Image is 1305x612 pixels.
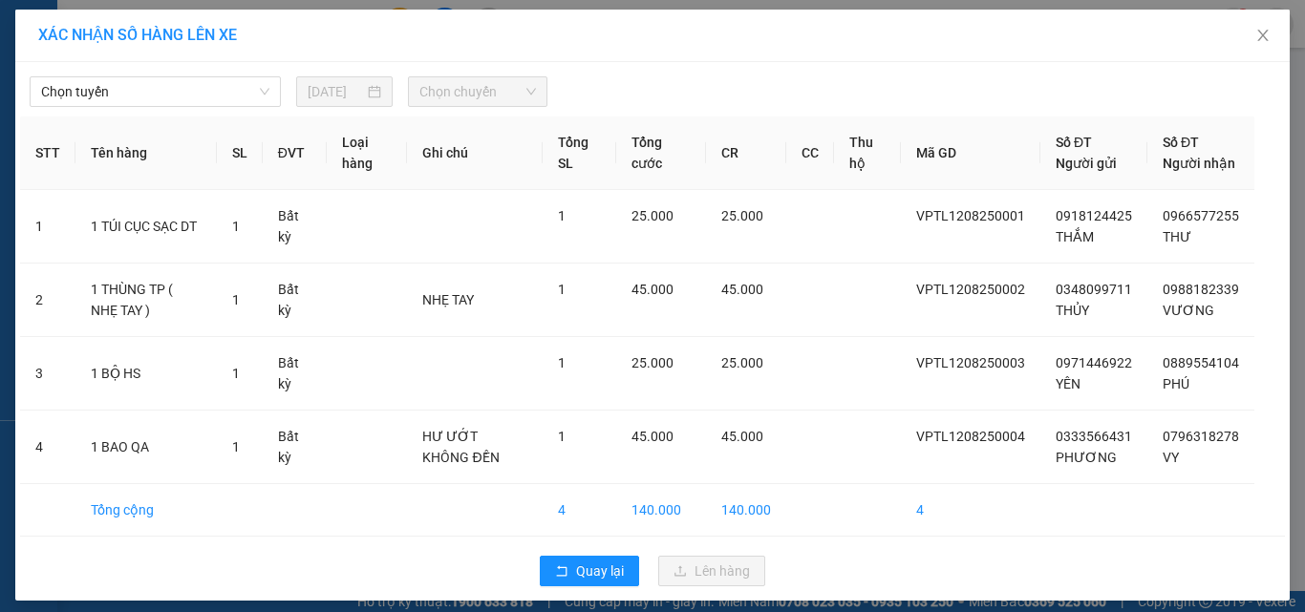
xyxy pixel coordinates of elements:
td: Tổng cộng [75,484,217,537]
span: 0796318278 [1163,429,1239,444]
span: ----------------------------------------- [52,103,234,118]
span: 45.000 [721,282,763,297]
td: Bất kỳ [263,190,327,264]
td: 1 TÚI CỤC SẠC DT [75,190,217,264]
td: 2 [20,264,75,337]
td: Bất kỳ [263,337,327,411]
span: 1 [558,208,566,223]
span: 45.000 [631,282,674,297]
span: Số ĐT [1056,135,1092,150]
span: VPTL1208250002 [916,282,1025,297]
span: VƯƠNG [1163,303,1214,318]
td: Bất kỳ [263,411,327,484]
th: CC [786,116,834,190]
span: [PERSON_NAME]: [6,123,199,135]
span: THƯ [1163,229,1191,244]
span: XÁC NHẬN SỐ HÀNG LÊN XE [38,26,237,44]
span: 08:26:41 [DATE] [42,138,117,150]
span: 45.000 [721,429,763,444]
span: 0971446922 [1056,355,1132,370]
span: THẮM [1056,229,1094,244]
td: 4 [901,484,1040,537]
span: Chọn chuyến [419,77,537,106]
td: 1 BAO QA [75,411,217,484]
button: uploadLên hàng [658,556,765,586]
span: rollback [555,564,568,580]
td: 1 [20,190,75,264]
th: Tổng cước [616,116,706,190]
th: STT [20,116,75,190]
button: Close [1236,10,1290,63]
span: 1 [232,439,240,454]
td: 140.000 [706,484,786,537]
span: close [1255,28,1271,43]
th: Ghi chú [407,116,543,190]
td: Bất kỳ [263,264,327,337]
th: Tên hàng [75,116,217,190]
img: logo [7,11,92,95]
span: 1 [558,355,566,370]
span: VPTL1208250003 [916,355,1025,370]
td: 3 [20,337,75,411]
span: 45.000 [631,429,674,444]
th: SL [217,116,263,190]
span: 0348099711 [1056,282,1132,297]
th: CR [706,116,786,190]
th: Tổng SL [543,116,616,190]
td: 4 [543,484,616,537]
span: 1 [558,429,566,444]
span: PHƯƠNG [1056,450,1117,465]
strong: ĐỒNG PHƯỚC [151,11,262,27]
span: 25.000 [631,355,674,370]
th: ĐVT [263,116,327,190]
th: Thu hộ [834,116,901,190]
span: 0333566431 [1056,429,1132,444]
span: In ngày: [6,138,117,150]
span: 1 [232,219,240,234]
td: 4 [20,411,75,484]
span: 0918124425 [1056,208,1132,223]
td: 140.000 [616,484,706,537]
input: 12/08/2025 [308,81,363,102]
td: 1 THÙNG TP ( NHẸ TAY ) [75,264,217,337]
span: 1 [232,366,240,381]
span: 25.000 [721,208,763,223]
th: Mã GD [901,116,1040,190]
span: THỦY [1056,303,1089,318]
span: VPTL1208250004 [916,429,1025,444]
button: rollbackQuay lại [540,556,639,586]
span: 01 Võ Văn Truyện, KP.1, Phường 2 [151,57,263,81]
span: VPTL1208250001 [916,208,1025,223]
span: Người gửi [1056,156,1117,171]
span: Người nhận [1163,156,1235,171]
span: Hotline: 19001152 [151,85,234,96]
span: Bến xe [GEOGRAPHIC_DATA] [151,31,257,54]
span: Chọn tuyến [41,77,269,106]
span: VY [1163,450,1179,465]
span: 25.000 [721,355,763,370]
span: 0889554104 [1163,355,1239,370]
td: 1 BỘ HS [75,337,217,411]
span: Quay lại [576,560,624,581]
th: Loại hàng [327,116,407,190]
span: YÊN [1056,376,1080,391]
span: PHÚ [1163,376,1189,391]
span: VPTL1208250004 [96,121,199,136]
span: NHẸ TAY [422,292,474,307]
span: 1 [558,282,566,297]
span: HƯ ƯỚT KHÔNG ĐỀN [422,429,499,465]
span: 0966577255 [1163,208,1239,223]
span: 0988182339 [1163,282,1239,297]
span: Số ĐT [1163,135,1199,150]
span: 25.000 [631,208,674,223]
span: 1 [232,292,240,307]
